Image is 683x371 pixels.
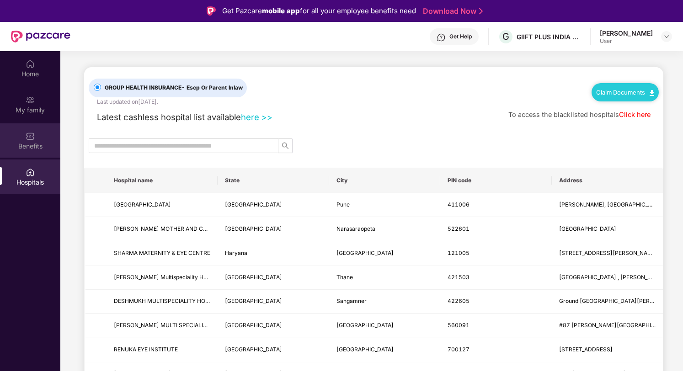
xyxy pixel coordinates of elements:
td: Siddhivinayak Multispeciality Hospital [107,265,218,290]
td: Haryana [218,241,329,265]
span: Latest cashless hospital list available [97,112,241,122]
span: [GEOGRAPHIC_DATA] [225,274,282,281]
img: svg+xml;base64,PHN2ZyBpZD0iSG9tZSIgeG1sbnM9Imh0dHA6Ly93d3cudzMub3JnLzIwMDAvc3ZnIiB3aWR0aD0iMjAiIG... [26,59,35,69]
td: Siddharth Mension, Pune Nagar Road, Opp Agakhan Palace [552,193,663,217]
td: Palnadu Road, Beside Municiple Library [552,217,663,241]
span: [GEOGRAPHIC_DATA] [336,249,394,256]
td: Bangalore [329,314,440,338]
span: [GEOGRAPHIC_DATA] [225,297,282,304]
td: Andhra Pradesh [218,217,329,241]
td: DESHMUKH MULTISPECIALITY HOSPITAL [107,290,218,314]
span: [PERSON_NAME] Multispeciality Hospital [114,274,220,281]
td: Faridabad [329,241,440,265]
a: Click here [619,111,651,118]
span: [STREET_ADDRESS] [559,346,613,353]
span: GROUP HEALTH INSURANCE [101,84,246,92]
td: Thane [329,265,440,290]
div: Get Pazcare for all your employee benefits need [222,5,416,16]
td: 1st Floor Vasthu Arcade Building , Swami Samarth Chowk [552,265,663,290]
span: Sangamner [336,297,367,304]
button: search [278,138,293,153]
td: West Bengal [218,338,329,362]
span: [PERSON_NAME] MOTHER AND CHILD HOSPITAL [114,225,244,232]
img: Logo [207,6,216,16]
span: [GEOGRAPHIC_DATA] [559,225,616,232]
td: House No 94 , New Indusrial Town, Deep Chand Bhartia Marg [552,241,663,265]
img: svg+xml;base64,PHN2ZyBpZD0iRHJvcGRvd24tMzJ4MzIiIHhtbG5zPSJodHRwOi8vd3d3LnczLm9yZy8yMDAwL3N2ZyIgd2... [663,33,670,40]
span: [GEOGRAPHIC_DATA] [336,322,394,329]
span: 700127 [448,346,470,353]
th: Hospital name [107,168,218,193]
th: Address [552,168,663,193]
span: search [278,142,292,149]
div: [PERSON_NAME] [600,29,653,37]
span: G [502,31,509,42]
span: [GEOGRAPHIC_DATA] [114,201,171,208]
span: [GEOGRAPHIC_DATA] [225,225,282,232]
td: Narasaraopeta [329,217,440,241]
span: To access the blacklisted hospitals [508,111,619,118]
td: Pune [329,193,440,217]
span: [GEOGRAPHIC_DATA] , [PERSON_NAME] [559,274,666,281]
span: Address [559,177,656,184]
span: 421503 [448,274,470,281]
span: 121005 [448,249,470,256]
span: 411006 [448,201,470,208]
a: Claim Documents [596,89,654,96]
span: [STREET_ADDRESS][PERSON_NAME] [559,249,658,256]
span: Narasaraopeta [336,225,375,232]
td: Maharashtra [218,290,329,314]
span: [GEOGRAPHIC_DATA] [336,346,394,353]
td: Karnataka [218,314,329,338]
td: Maharashtra [218,265,329,290]
span: 522601 [448,225,470,232]
img: svg+xml;base64,PHN2ZyBpZD0iSGVscC0zMngzMiIgeG1sbnM9Imh0dHA6Ly93d3cudzMub3JnLzIwMDAvc3ZnIiB3aWR0aD... [437,33,446,42]
td: SHREE HOSPITAL [107,193,218,217]
img: New Pazcare Logo [11,31,70,42]
span: Ground [GEOGRAPHIC_DATA][PERSON_NAME] [559,297,682,304]
td: 25/3 Rathtala, Jessore Road south [552,338,663,362]
span: 560091 [448,322,470,329]
img: svg+xml;base64,PHN2ZyB3aWR0aD0iMjAiIGhlaWdodD0iMjAiIHZpZXdCb3g9IjAgMCAyMCAyMCIgZmlsbD0ibm9uZSIgeG... [26,95,35,105]
div: GIIFT PLUS INDIA PRIVATE LIMITED [517,32,581,41]
span: SHARMA MATERNITY & EYE CENTRE [114,249,210,256]
span: RENUKA EYE INSTITUTE [114,346,178,353]
span: - Escp Or Parent Inlaw [181,84,243,91]
td: SRI SRINIVASA MOTHER AND CHILD HOSPITAL [107,217,218,241]
td: #87 VENKATESHWARA COMPLEX B.E.L.LAYOUT, 1ST STAGE, MAGADI MAIN ROAD [552,314,663,338]
span: Pune [336,201,350,208]
span: [GEOGRAPHIC_DATA] [225,201,282,208]
th: City [329,168,440,193]
td: Ground Floor Visawa Building, Pune Nashik Highway [552,290,663,314]
a: Download Now [423,6,480,16]
td: SHANTHA MULTI SPECIALITY HOSPITAL [107,314,218,338]
img: Stroke [479,6,483,16]
span: Hospital name [114,177,210,184]
td: RENUKA EYE INSTITUTE [107,338,218,362]
span: [GEOGRAPHIC_DATA] [225,322,282,329]
img: svg+xml;base64,PHN2ZyBpZD0iQmVuZWZpdHMiIHhtbG5zPSJodHRwOi8vd3d3LnczLm9yZy8yMDAwL3N2ZyIgd2lkdGg9Ij... [26,132,35,141]
a: here >> [241,112,272,122]
img: svg+xml;base64,PHN2ZyBpZD0iSG9zcGl0YWxzIiB4bWxucz0iaHR0cDovL3d3dy53My5vcmcvMjAwMC9zdmciIHdpZHRoPS... [26,168,35,177]
td: Maharashtra [218,193,329,217]
span: 422605 [448,297,470,304]
th: PIN code [440,168,551,193]
td: SHARMA MATERNITY & EYE CENTRE [107,241,218,265]
div: Last updated on [DATE] . [97,97,158,106]
span: [GEOGRAPHIC_DATA] [225,346,282,353]
th: State [218,168,329,193]
span: Haryana [225,249,247,256]
div: User [600,37,653,45]
div: Get Help [449,33,472,40]
span: Thane [336,274,353,281]
span: [PERSON_NAME] MULTI SPECIALITY HOSPITAL [114,322,239,329]
span: DESHMUKH MULTISPECIALITY HOSPITAL [114,297,224,304]
img: svg+xml;base64,PHN2ZyB4bWxucz0iaHR0cDovL3d3dy53My5vcmcvMjAwMC9zdmciIHdpZHRoPSIxMC40IiBoZWlnaHQ9Ij... [650,90,654,96]
td: Sangamner [329,290,440,314]
strong: mobile app [262,6,300,15]
td: Kolkata [329,338,440,362]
